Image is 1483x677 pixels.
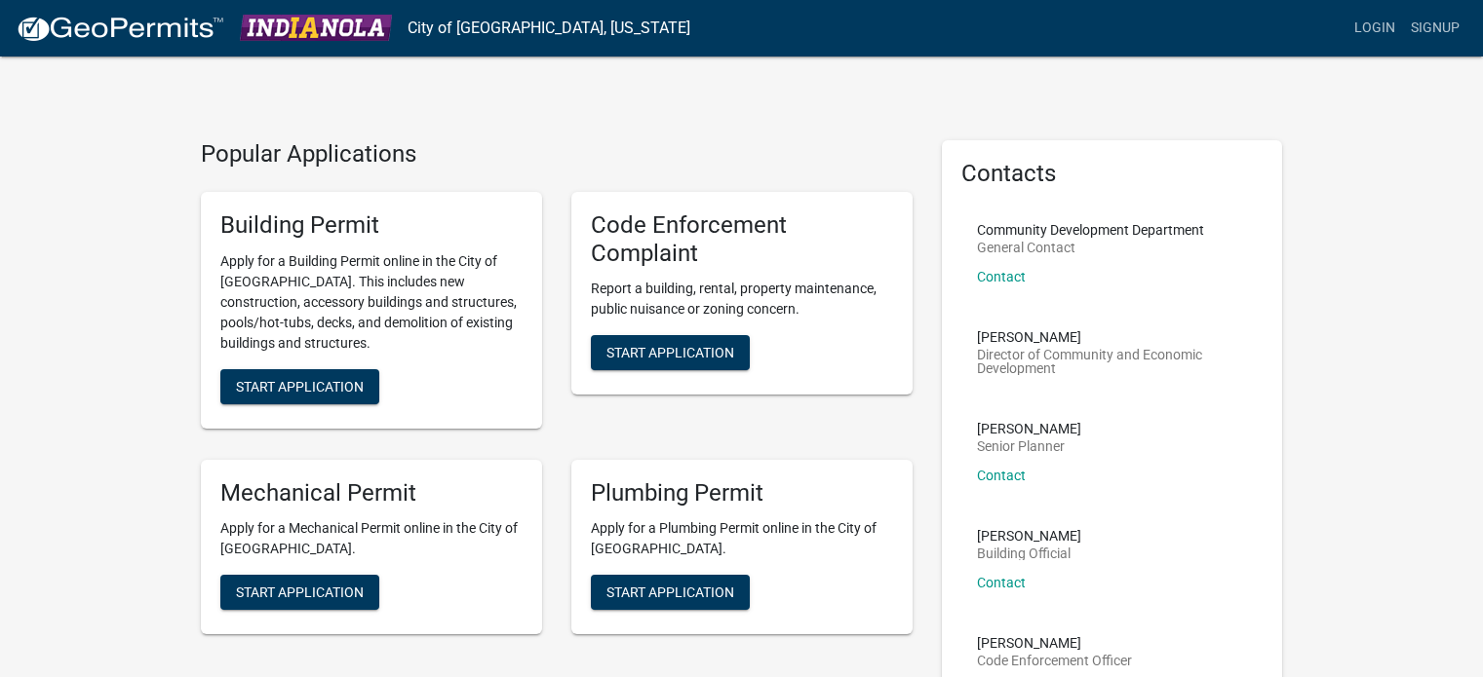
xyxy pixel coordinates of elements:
p: Apply for a Mechanical Permit online in the City of [GEOGRAPHIC_DATA]. [220,518,523,559]
p: [PERSON_NAME] [977,529,1081,543]
p: Director of Community and Economic Development [977,348,1248,375]
p: Code Enforcement Officer [977,654,1132,667]
p: General Contact [977,241,1204,254]
a: Contact [977,575,1026,590]
a: Signup [1403,10,1467,47]
h5: Code Enforcement Complaint [591,211,893,268]
p: Report a building, rental, property maintenance, public nuisance or zoning concern. [591,279,893,320]
span: Start Application [606,584,734,600]
p: Apply for a Building Permit online in the City of [GEOGRAPHIC_DATA]. This includes new constructi... [220,251,523,354]
img: City of Indianola, Iowa [240,15,392,41]
p: Building Official [977,546,1081,560]
button: Start Application [591,335,750,370]
a: Contact [977,468,1026,483]
h5: Mechanical Permit [220,479,523,508]
span: Start Application [236,584,364,600]
p: [PERSON_NAME] [977,422,1081,435]
h5: Building Permit [220,211,523,240]
button: Start Application [220,575,379,610]
button: Start Application [220,369,379,404]
p: Senior Planner [977,439,1081,453]
p: Apply for a Plumbing Permit online in the City of [GEOGRAPHIC_DATA]. [591,518,893,559]
button: Start Application [591,575,750,610]
p: Community Development Department [977,223,1204,237]
span: Start Application [606,345,734,360]
span: Start Application [236,378,364,394]
h4: Popular Applications [201,140,913,169]
a: City of [GEOGRAPHIC_DATA], [US_STATE] [408,12,690,45]
a: Login [1346,10,1403,47]
h5: Contacts [961,160,1264,188]
h5: Plumbing Permit [591,479,893,508]
p: [PERSON_NAME] [977,330,1248,344]
a: Contact [977,269,1026,284]
p: [PERSON_NAME] [977,636,1132,650]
